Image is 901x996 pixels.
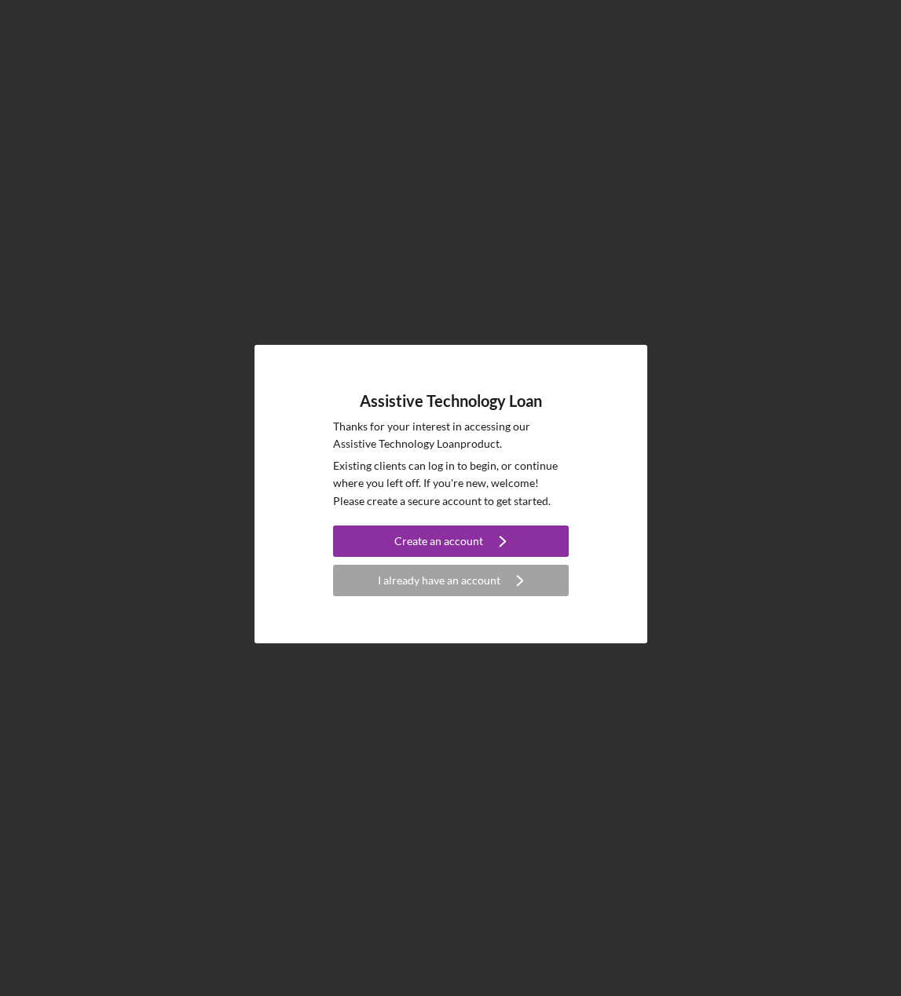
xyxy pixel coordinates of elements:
[333,457,569,510] p: Existing clients can log in to begin, or continue where you left off. If you're new, welcome! Ple...
[333,525,569,557] button: Create an account
[394,525,483,557] div: Create an account
[333,565,569,596] button: I already have an account
[333,525,569,561] a: Create an account
[333,418,569,453] p: Thanks for your interest in accessing our Assistive Technology Loan product.
[360,392,542,410] h4: Assistive Technology Loan
[378,565,500,596] div: I already have an account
